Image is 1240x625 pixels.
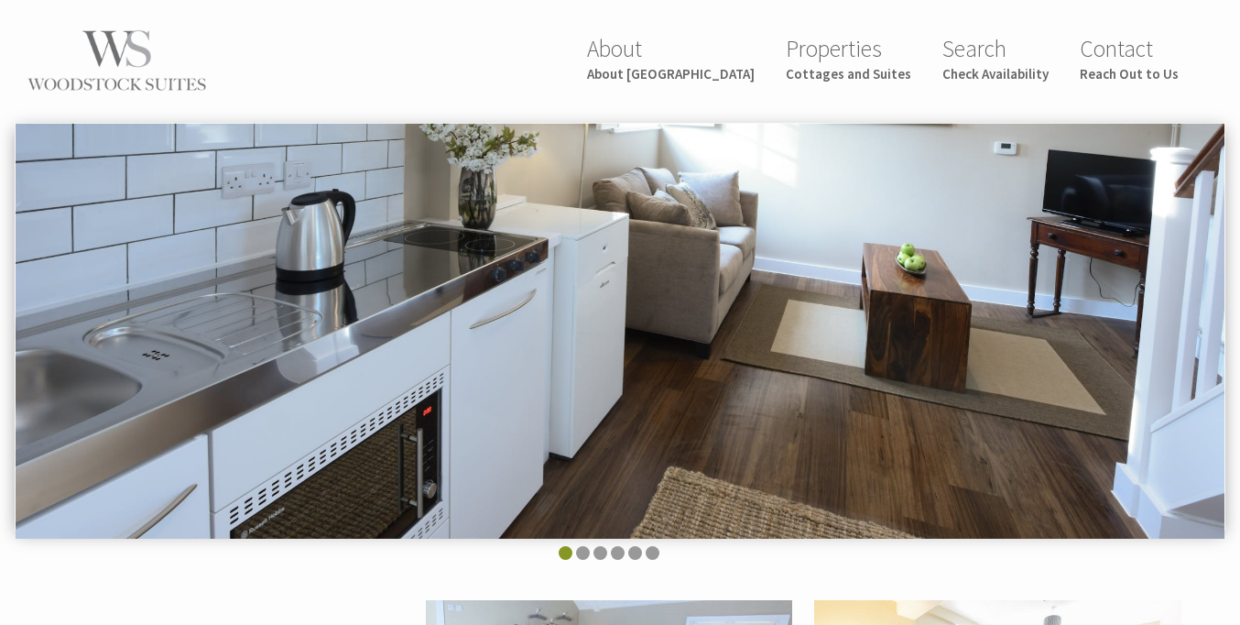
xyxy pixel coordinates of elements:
a: SearchCheck Availability [942,34,1049,82]
a: ContactReach Out to Us [1080,34,1179,82]
small: Reach Out to Us [1080,65,1179,82]
img: Woodstock Suites [26,27,209,95]
a: AboutAbout [GEOGRAPHIC_DATA] [587,34,755,82]
small: About [GEOGRAPHIC_DATA] [587,65,755,82]
small: Check Availability [942,65,1049,82]
small: Cottages and Suites [786,65,911,82]
a: PropertiesCottages and Suites [786,34,911,82]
